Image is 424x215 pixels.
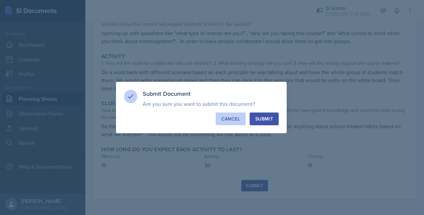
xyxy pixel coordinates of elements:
button: Cancel [216,113,246,125]
button: Submit [250,113,279,125]
p: Are you sure you want to submit this document? [143,100,279,107]
h3: Submit Document [143,90,279,98]
div: Cancel [221,116,240,122]
div: Submit [255,116,273,122]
